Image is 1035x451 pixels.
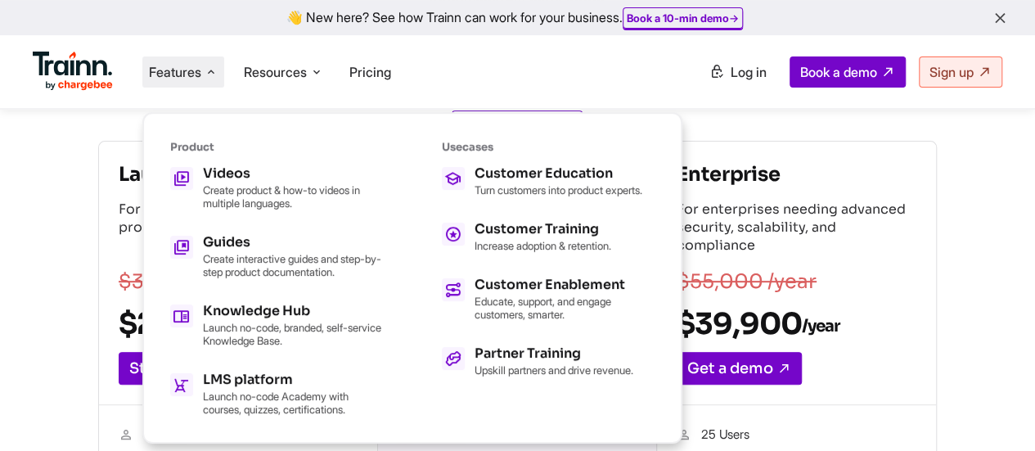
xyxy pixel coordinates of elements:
[203,183,383,210] p: Create product & how-to videos in multiple languages.
[442,347,655,377] a: Partner Training Upskill partners and drive revenue.
[731,64,767,80] span: Log in
[677,269,817,294] s: $55,000 /year
[244,63,307,81] span: Resources
[475,223,611,236] h5: Customer Training
[442,278,655,321] a: Customer Enablement Educate, support, and engage customers, smarter.
[170,236,383,278] a: Guides Create interactive guides and step-by-step product documentation.
[119,269,245,294] s: $3,600 /year
[349,64,391,80] a: Pricing
[475,295,655,321] p: Educate, support, and engage customers, smarter.
[452,110,583,142] span: Recommended
[475,183,642,196] p: Turn customers into product experts.
[119,352,313,385] a: Start 14-day free trial
[170,140,383,154] h6: Product
[800,64,877,80] span: Book a demo
[119,201,358,258] p: For teams focused on creating professional training content
[203,236,383,249] h5: Guides
[627,11,729,25] b: Book a 10-min demo
[677,201,916,258] p: For enterprises needing advanced security, scalability, and compliance
[475,167,642,180] h5: Customer Education
[919,56,1002,88] a: Sign up
[677,425,916,446] li: 25 Users
[677,305,916,342] h2: $39,900
[475,278,655,291] h5: Customer Enablement
[802,316,839,336] sub: /year
[442,223,655,252] a: Customer Training Increase adoption & retention.
[203,304,383,318] h5: Knowledge Hub
[929,64,974,80] span: Sign up
[203,321,383,347] p: Launch no-code, branded, self-service Knowledge Base.
[170,304,383,347] a: Knowledge Hub Launch no-code, branded, self-service Knowledge Base.
[677,161,916,187] h4: Enterprise
[33,52,113,91] img: Trainn Logo
[119,305,358,342] h2: $2,400
[10,10,1025,25] div: 👋 New here? See how Trainn can work for your business.
[700,57,776,87] a: Log in
[203,167,383,180] h5: Videos
[119,161,358,187] h4: Launch
[203,252,383,278] p: Create interactive guides and step-by-step product documentation.
[149,63,201,81] span: Features
[677,352,802,385] a: Get a demo
[203,390,383,416] p: Launch no-code Academy with courses, quizzes, certifications.
[475,347,633,360] h5: Partner Training
[119,425,358,446] li: 3 Users
[170,167,383,210] a: Videos Create product & how-to videos in multiple languages.
[790,56,906,88] a: Book a demo
[953,372,1035,451] iframe: Chat Widget
[442,167,655,196] a: Customer Education Turn customers into product experts.
[627,11,739,25] a: Book a 10-min demo→
[475,363,633,377] p: Upskill partners and drive revenue.
[442,140,655,154] h6: Usecases
[475,239,611,252] p: Increase adoption & retention.
[203,373,383,386] h5: LMS platform
[170,373,383,416] a: LMS platform Launch no-code Academy with courses, quizzes, certifications.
